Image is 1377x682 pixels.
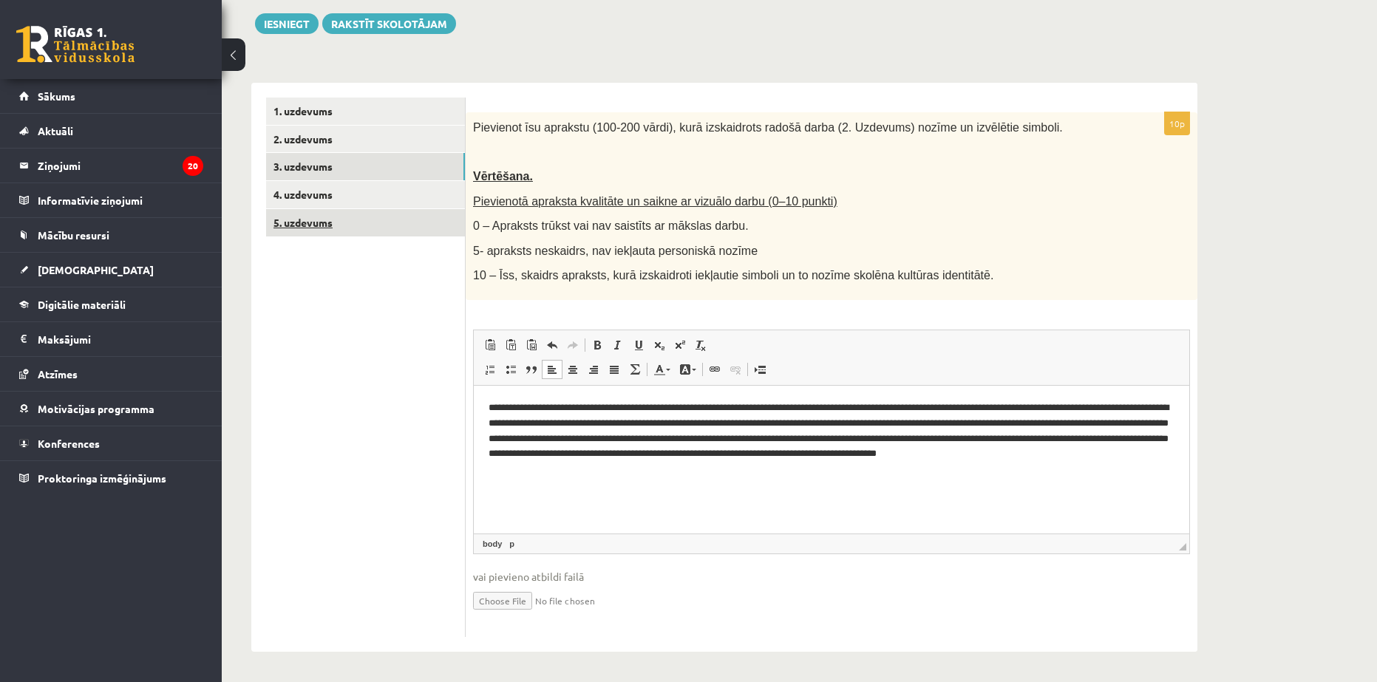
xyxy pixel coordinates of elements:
[542,335,562,355] a: Undo (Ctrl+Z)
[670,335,690,355] a: Superscript
[474,386,1189,533] iframe: Editor, wiswyg-editor-user-answer-47433921932360
[38,124,73,137] span: Aktuāli
[38,263,154,276] span: [DEMOGRAPHIC_DATA]
[473,245,758,257] span: 5- apraksts neskaidrs, nav iekļauta personiskā nozīme
[521,360,542,379] a: Block Quote
[19,322,203,356] a: Maksājumi
[649,335,670,355] a: Subscript
[16,26,135,63] a: Rīgas 1. Tālmācības vidusskola
[562,335,583,355] a: Redo (Ctrl+Y)
[628,335,649,355] a: Underline (Ctrl+U)
[38,149,203,183] legend: Ziņojumi
[38,367,78,381] span: Atzīmes
[266,153,465,180] a: 3. uzdevums
[38,437,100,450] span: Konferences
[500,360,521,379] a: Insert/Remove Bulleted List
[19,392,203,426] a: Motivācijas programma
[19,287,203,321] a: Digitālie materiāli
[19,79,203,113] a: Sākums
[38,298,126,311] span: Digitālie materiāli
[255,13,319,34] button: Iesniegt
[19,357,203,391] a: Atzīmes
[322,13,456,34] a: Rakstīt skolotājam
[38,402,154,415] span: Motivācijas programma
[480,360,500,379] a: Insert/Remove Numbered List
[183,156,203,176] i: 20
[521,335,542,355] a: Paste from Word
[562,360,583,379] a: Center
[625,360,645,379] a: Math
[473,195,837,208] span: Pievienotā apraksta kvalitāte un saikne ar vizuālo darbu (0–10 punkti)
[266,98,465,125] a: 1. uzdevums
[725,360,746,379] a: Unlink
[473,219,749,232] span: 0 – Apraksts trūkst vai nav saistīts ar mākslas darbu.
[266,209,465,236] a: 5. uzdevums
[19,114,203,148] a: Aktuāli
[587,335,608,355] a: Bold (Ctrl+B)
[604,360,625,379] a: Justify
[704,360,725,379] a: Link (Ctrl+K)
[19,461,203,495] a: Proktoringa izmēģinājums
[506,537,517,550] a: p element
[266,126,465,153] a: 2. uzdevums
[19,253,203,287] a: [DEMOGRAPHIC_DATA]
[749,360,770,379] a: Insert Page Break for Printing
[473,269,993,282] span: 10 – Īss, skaidrs apraksts, kurā izskaidroti iekļautie simboli un to nozīme skolēna kultūras iden...
[38,228,109,242] span: Mācību resursi
[19,218,203,252] a: Mācību resursi
[19,183,203,217] a: Informatīvie ziņojumi
[473,121,1063,134] span: Pievienot īsu aprakstu (100-200 vārdi), kurā izskaidrots radošā darba (2. Uzdevums) nozīme un izv...
[649,360,675,379] a: Text Color
[266,181,465,208] a: 4. uzdevums
[608,335,628,355] a: Italic (Ctrl+I)
[38,471,166,485] span: Proktoringa izmēģinājums
[583,360,604,379] a: Align Right
[1164,112,1190,135] p: 10p
[473,170,533,183] span: Vērtēšana.
[473,569,1190,584] span: vai pievieno atbildi failā
[38,322,203,356] legend: Maksājumi
[675,360,701,379] a: Background Color
[1179,543,1186,550] span: Resize
[19,149,203,183] a: Ziņojumi20
[19,426,203,460] a: Konferences
[500,335,521,355] a: Paste as plain text (Ctrl+Shift+V)
[38,183,203,217] legend: Informatīvie ziņojumi
[480,537,505,550] a: body element
[690,335,711,355] a: Remove Format
[542,360,562,379] a: Align Left
[480,335,500,355] a: Paste (Ctrl+V)
[38,89,75,103] span: Sākums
